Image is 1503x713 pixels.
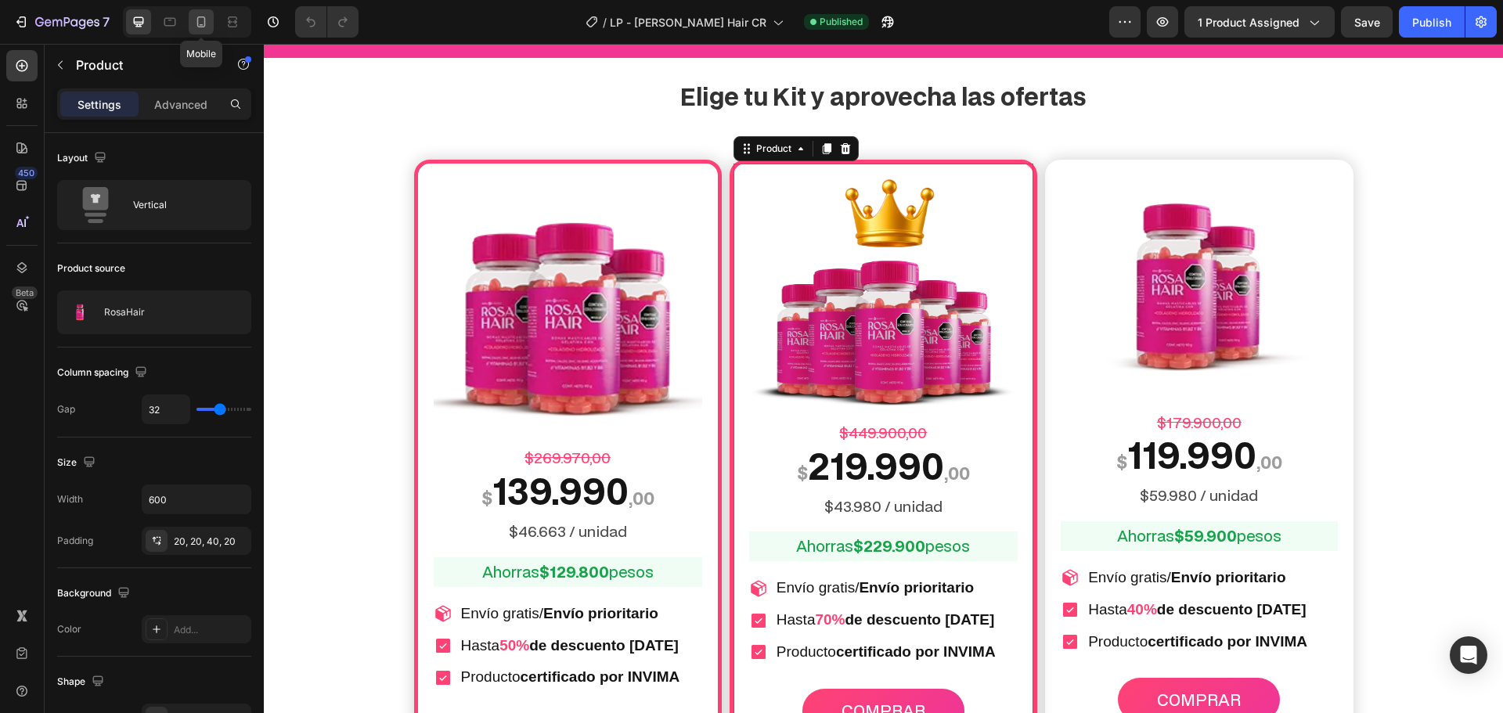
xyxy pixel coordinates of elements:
[265,593,415,610] strong: de descuento [DATE]
[279,561,395,578] strong: Envío prioritario
[1184,6,1335,38] button: 1 product assigned
[57,492,83,506] div: Width
[551,567,581,584] strong: 70%
[171,479,437,496] p: $46.663 / unidad
[57,261,125,275] div: Product source
[884,589,1043,606] strong: certificado por INVIMA
[907,525,1022,542] strong: Envío prioritario
[487,489,752,516] p: Ahorras pesos
[595,535,710,552] strong: Envío prioritario
[820,15,863,29] span: Published
[539,645,701,689] a: COMPRAR
[798,390,1072,440] p: 119.990
[824,557,1043,575] p: Hasta
[1341,6,1393,38] button: Save
[893,557,1043,574] strong: de descuento [DATE]
[572,600,732,616] strong: certificado por INVIMA
[15,167,38,179] div: 450
[513,567,732,585] p: Hasta
[142,395,189,423] input: Auto
[57,362,150,384] div: Column spacing
[174,535,247,549] div: 20, 20, 40, 20
[824,131,1046,353] img: gempages_579051959273653041-5a56ebd3-f300-4d0d-8e4b-f25a9a02bcc8.webp
[276,517,345,538] strong: $129.800
[603,14,607,31] span: /
[171,515,437,542] p: Ahorras pesos
[57,452,99,474] div: Size
[77,96,121,113] p: Settings
[76,56,209,74] p: Product
[142,485,250,513] input: Auto
[485,135,754,363] img: gempages_579051959273653041-43146c1a-f28a-40bf-a370-9c39a6756cb7.webp
[824,589,1043,607] p: Producto
[64,297,96,328] img: product feature img
[589,492,661,513] strong: $229.900
[197,561,416,579] p: Envío gratis/
[824,525,1043,543] p: Envío gratis/
[104,307,145,318] p: RosaHair
[893,369,978,388] s: $179.900,00
[854,634,1016,678] a: COMPRAR
[174,623,247,637] div: Add...
[513,600,732,618] p: Producto
[57,148,110,169] div: Layout
[1399,6,1465,38] button: Publish
[57,534,93,548] div: Padding
[487,401,752,451] p: 219.990
[57,583,133,604] div: Background
[993,406,1018,430] span: ,00
[257,625,416,641] strong: certificado por INVIMA
[1354,16,1380,29] span: Save
[6,6,117,38] button: 7
[575,379,663,398] s: $449.900,00
[197,625,416,643] p: Producto
[852,406,863,430] span: $
[57,672,107,693] div: Shape
[133,187,229,223] div: Vertical
[103,13,110,31] p: 7
[513,535,732,553] p: Envío gratis/
[1412,14,1451,31] div: Publish
[798,479,1072,506] p: Ahorras pesos
[680,417,706,441] span: ,00
[264,44,1503,713] iframe: Design area
[578,653,661,681] p: COMPRAR
[57,622,81,636] div: Color
[365,442,391,466] span: ,00
[295,6,359,38] div: Undo/Redo
[197,593,416,611] p: Hasta
[910,481,973,502] strong: $59.900
[582,567,731,584] strong: de descuento [DATE]
[1198,14,1299,31] span: 1 product assigned
[798,443,1072,460] p: $59.980 / unidad
[1450,636,1487,674] div: Open Intercom Messenger
[487,454,752,471] p: $43.980 / unidad
[863,557,893,574] strong: 40%
[154,96,207,113] p: Advanced
[893,642,977,670] p: COMPRAR
[489,98,531,112] div: Product
[610,14,766,31] span: LP - [PERSON_NAME] Hair CR
[57,402,75,416] div: Gap
[533,417,544,441] span: $
[12,286,38,299] div: Beta
[236,593,265,610] strong: 50%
